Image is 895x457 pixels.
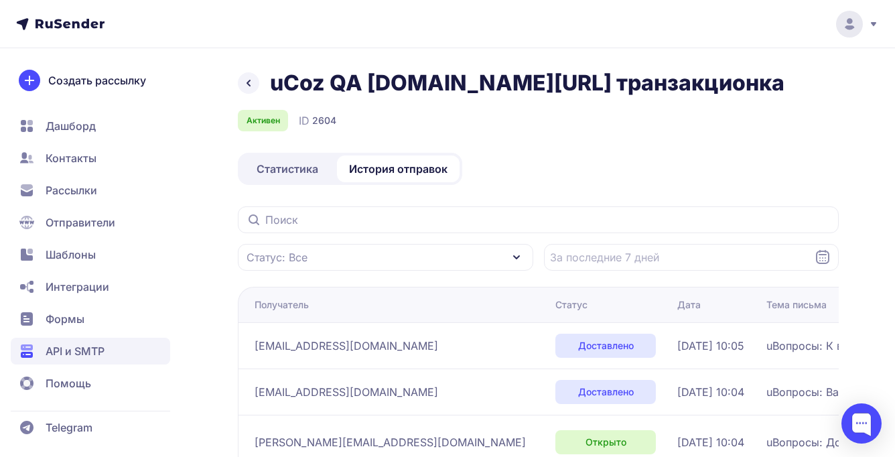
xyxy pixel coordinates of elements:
[312,114,336,127] span: 2604
[46,182,97,198] span: Рассылки
[240,155,334,182] a: Статистика
[255,298,309,312] div: Получатель
[48,72,146,88] span: Создать рассылку
[46,214,115,231] span: Отправители
[46,343,105,359] span: API и SMTP
[299,113,336,129] div: ID
[247,115,280,126] span: Активен
[255,434,526,450] span: [PERSON_NAME][EMAIL_ADDRESS][DOMAIN_NAME]
[46,311,84,327] span: Формы
[766,298,827,312] div: Тема письма
[46,279,109,295] span: Интеграции
[247,249,307,265] span: Статус: Все
[238,206,839,233] input: Поиск
[270,70,784,96] h1: uCoz QA [DOMAIN_NAME][URL] транзакционка
[677,434,744,450] span: [DATE] 10:04
[46,118,96,134] span: Дашборд
[337,155,460,182] a: История отправок
[11,414,170,441] a: Telegram
[257,161,318,177] span: Статистика
[578,385,634,399] span: Доставлено
[677,384,744,400] span: [DATE] 10:04
[46,247,96,263] span: Шаблоны
[255,384,438,400] span: [EMAIL_ADDRESS][DOMAIN_NAME]
[255,338,438,354] span: [EMAIL_ADDRESS][DOMAIN_NAME]
[677,298,701,312] div: Дата
[46,375,91,391] span: Помощь
[46,150,96,166] span: Контакты
[586,436,626,449] span: Открыто
[46,419,92,436] span: Telegram
[555,298,588,312] div: Статус
[677,338,744,354] span: [DATE] 10:05
[578,339,634,352] span: Доставлено
[544,244,839,271] input: Datepicker input
[349,161,447,177] span: История отправок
